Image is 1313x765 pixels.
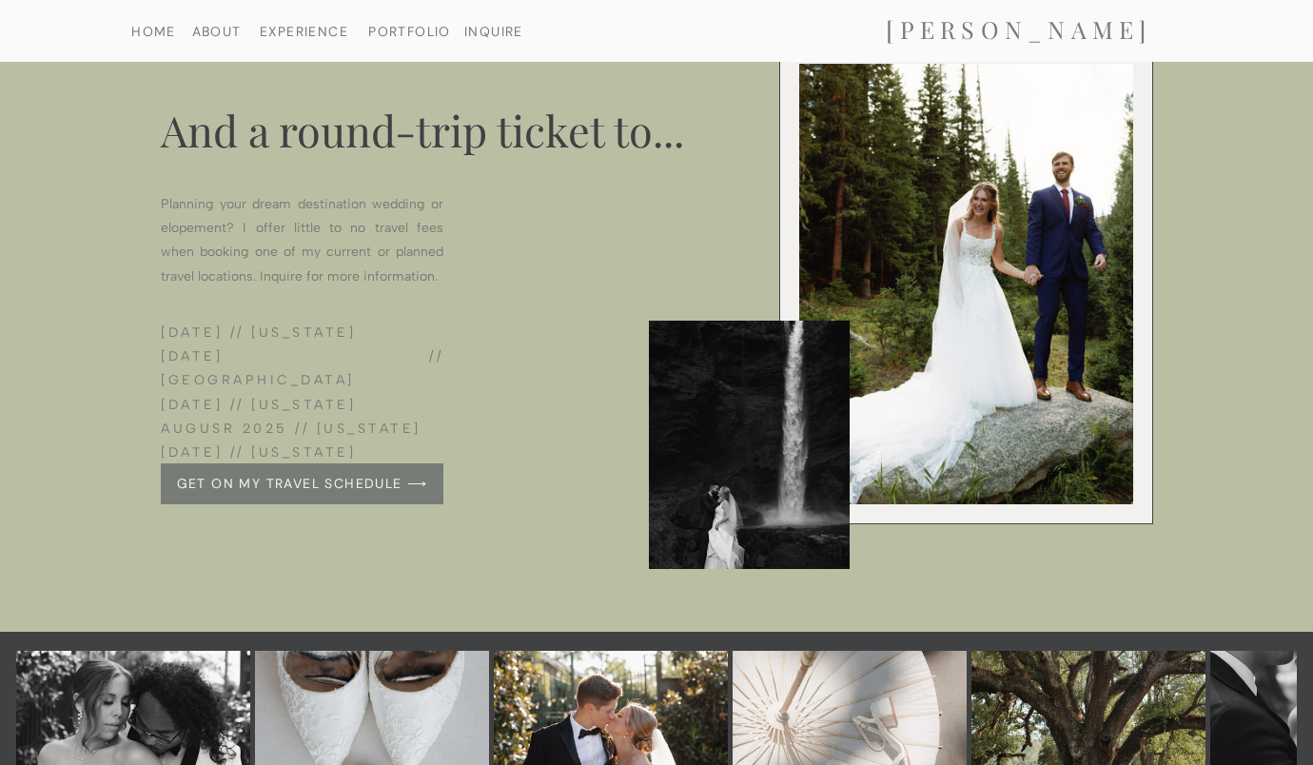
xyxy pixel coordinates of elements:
a: ABOUT [167,25,265,37]
a: Get on my travel schedule ⟶ [161,477,443,491]
a: INQUIRE [459,25,529,37]
a: EXPERIENCE [255,25,353,37]
a: PORTFOLIO [361,25,459,37]
p: Planning your dream destination wedding or elopement? I offer little to no travel fees when booki... [161,192,443,290]
a: HOME [105,25,203,37]
h2: And a round-trip ticket to... [161,104,696,147]
h3: [DATE] // [US_STATE] [DATE] // [GEOGRAPHIC_DATA] [DATE] // [US_STATE] AUGUSR 2025 // [US_STATE] [... [161,321,443,444]
a: [PERSON_NAME] [828,15,1210,47]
